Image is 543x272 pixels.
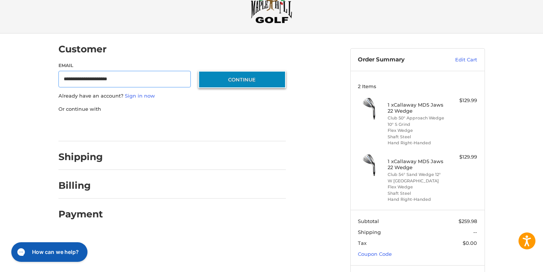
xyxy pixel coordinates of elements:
p: Or continue with [58,105,286,113]
iframe: PayPal-paylater [120,120,176,134]
a: Edit Cart [439,56,477,64]
h2: Payment [58,208,103,220]
span: -- [473,229,477,235]
button: Continue [198,71,286,88]
h3: Order Summary [358,56,439,64]
h3: 2 Items [358,83,477,89]
h4: 1 x Callaway MD5 Jaws 22 Wedge [388,158,445,171]
iframe: Gorgias live chat messenger [8,240,90,264]
li: Hand Right-Handed [388,140,445,146]
span: Tax [358,240,367,246]
span: $0.00 [463,240,477,246]
a: Coupon Code [358,251,392,257]
span: Shipping [358,229,381,235]
div: $129.99 [447,97,477,104]
h2: Customer [58,43,107,55]
span: $259.98 [459,218,477,224]
li: Flex Wedge [388,184,445,190]
span: Subtotal [358,218,379,224]
label: Email [58,62,191,69]
p: Already have an account? [58,92,286,100]
li: Club 54° Sand Wedge 12° W [GEOGRAPHIC_DATA] [388,171,445,184]
li: Shaft Steel [388,134,445,140]
h4: 1 x Callaway MD5 Jaws 22 Wedge [388,102,445,114]
h2: Shipping [58,151,103,163]
li: Flex Wedge [388,127,445,134]
h2: Billing [58,180,103,191]
li: Hand Right-Handed [388,196,445,203]
li: Club 50° Approach Wedge 10° S Grind [388,115,445,127]
iframe: PayPal-paypal [56,120,112,134]
div: $129.99 [447,153,477,161]
li: Shaft Steel [388,190,445,197]
a: Sign in now [125,93,155,99]
iframe: PayPal-venmo [184,120,240,134]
